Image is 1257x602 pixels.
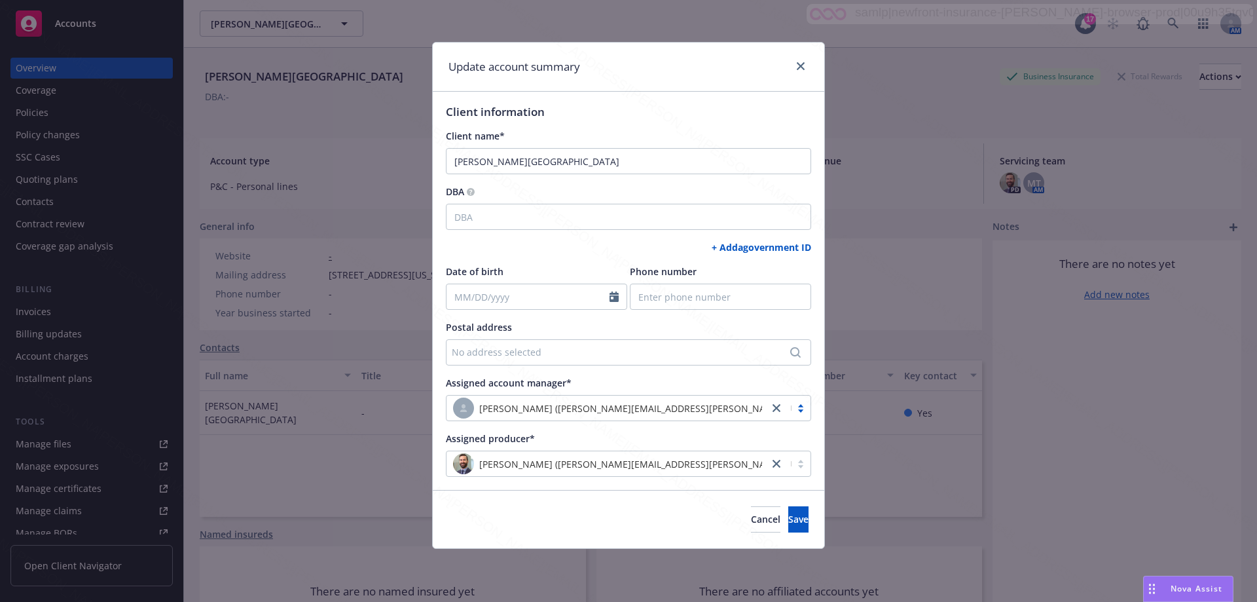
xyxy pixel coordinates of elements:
input: Client name [446,148,811,174]
span: [PERSON_NAME] ([PERSON_NAME][EMAIL_ADDRESS][PERSON_NAME][DOMAIN_NAME]) [479,402,860,415]
div: Drag to move [1144,576,1160,601]
button: Save [788,506,809,533]
input: Enter phone number [630,284,811,310]
span: DBA [446,185,464,198]
a: close [769,400,784,416]
span: Assigned account manager* [446,377,572,389]
svg: Search [790,347,801,358]
a: close [769,456,784,472]
span: Postal address [446,321,512,333]
h1: Update account summary [448,58,580,75]
span: Save [788,513,809,525]
span: Cancel [751,513,780,525]
span: [PERSON_NAME] ([PERSON_NAME][EMAIL_ADDRESS][PERSON_NAME][DOMAIN_NAME]) [453,398,762,419]
span: Client name* [446,130,505,142]
input: DBA [446,204,811,230]
h1: Client information [446,105,811,119]
span: Phone number [630,265,697,278]
div: No address selected [452,345,792,359]
a: close [793,58,809,74]
span: Assigned producer* [446,432,535,445]
button: Nova Assist [1143,576,1233,602]
a: + Add a government ID [712,241,811,254]
button: Cancel [751,506,780,533]
button: No address selected [446,339,811,366]
span: Nova Assist [1171,583,1222,594]
img: photo [453,453,474,474]
span: photo[PERSON_NAME] ([PERSON_NAME][EMAIL_ADDRESS][PERSON_NAME][DOMAIN_NAME]) [453,453,762,474]
span: Date of birth [446,265,503,278]
input: MM/DD/yyyy [446,284,627,310]
span: [PERSON_NAME] ([PERSON_NAME][EMAIL_ADDRESS][PERSON_NAME][DOMAIN_NAME]) [479,457,860,471]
